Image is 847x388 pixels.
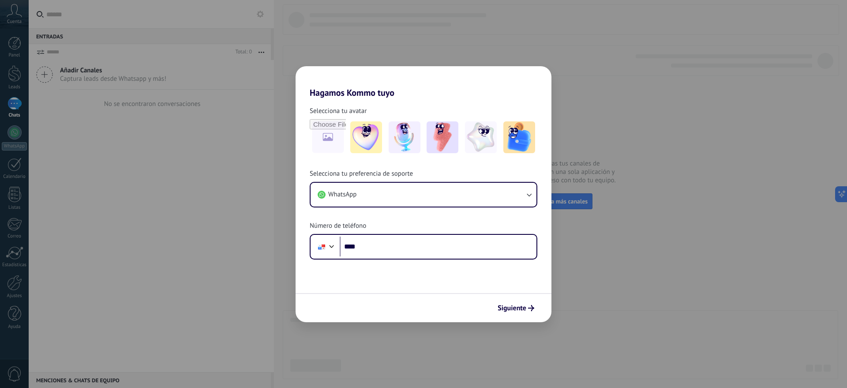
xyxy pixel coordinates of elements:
[311,183,536,207] button: WhatsApp
[328,190,356,199] span: WhatsApp
[498,305,526,311] span: Siguiente
[465,121,497,153] img: -4.jpeg
[313,237,330,256] div: Panama: + 507
[503,121,535,153] img: -5.jpeg
[310,107,367,116] span: Selecciona tu avatar
[389,121,420,153] img: -2.jpeg
[494,301,538,316] button: Siguiente
[350,121,382,153] img: -1.jpeg
[296,66,551,98] h2: Hagamos Kommo tuyo
[427,121,458,153] img: -3.jpeg
[310,170,413,178] span: Selecciona tu preferencia de soporte
[310,222,366,230] span: Número de teléfono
